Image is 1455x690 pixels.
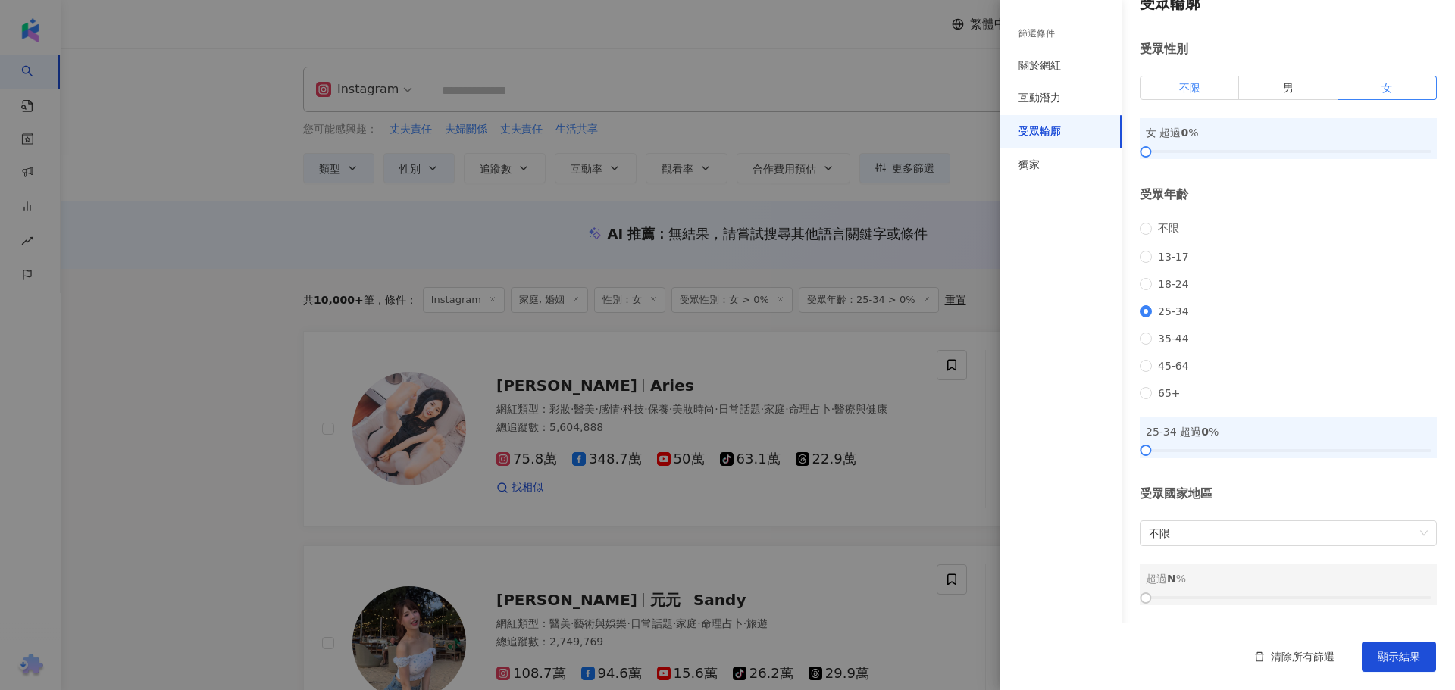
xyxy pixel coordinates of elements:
div: 互動潛力 [1018,91,1061,106]
span: 0 [1181,126,1188,139]
span: 顯示結果 [1378,651,1420,663]
span: 不限 [1152,222,1185,236]
span: 女 [1381,82,1392,94]
span: 25-34 [1152,305,1195,317]
div: 關於網紅 [1018,58,1061,73]
div: 獨家 [1018,158,1040,173]
span: 不限 [1179,82,1200,94]
span: 不限 [1149,521,1428,545]
span: 35-44 [1152,333,1195,345]
span: N [1167,573,1176,585]
div: 女 超過 % [1146,124,1431,141]
div: 篩選條件 [1018,27,1055,40]
button: 清除所有篩選 [1239,642,1350,672]
div: 受眾輪廓 [1018,124,1061,139]
span: delete [1254,651,1265,662]
div: 25-34 超過 % [1146,423,1431,440]
div: 受眾性別 [1140,41,1437,58]
button: 顯示結果 [1362,642,1436,672]
div: 受眾年齡 [1140,186,1437,203]
div: 受眾國家地區 [1140,485,1437,502]
span: 45-64 [1152,360,1195,372]
span: 65+ [1152,387,1187,399]
span: 清除所有篩選 [1271,651,1335,663]
span: 18-24 [1152,278,1195,290]
span: 13-17 [1152,251,1195,263]
span: 0 [1201,426,1209,438]
div: 超過 % [1146,570,1431,587]
span: 男 [1283,82,1294,94]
